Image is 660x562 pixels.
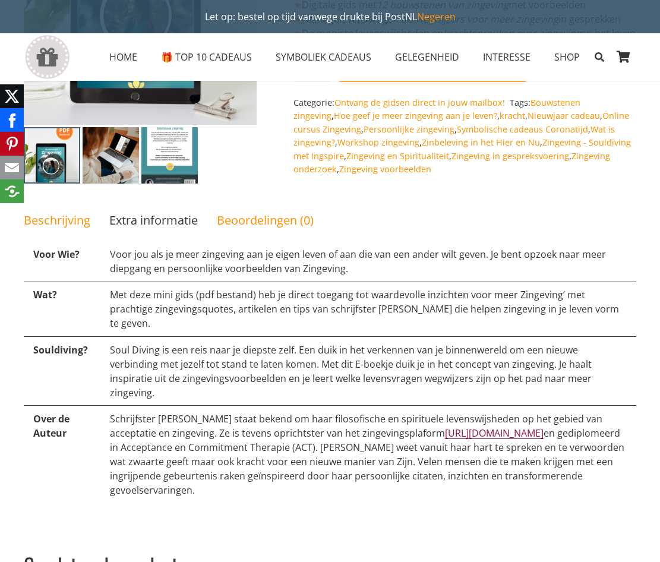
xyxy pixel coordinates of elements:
a: Beschrijving [24,212,90,228]
a: Zingeving voorbeelden [339,163,431,175]
p: Voor jou als je meer zingeving aan je eigen leven of aan die van een ander wilt geven. Je bent op... [110,247,627,276]
a: Zinbeleving in het Hier en Nu [422,137,540,148]
img: Meer zingeving? Wat is persoonlijke Zingeving met zingevingsvoorbeelden voor innerlijke rust en j... [141,127,198,184]
a: Persoonlijke zingeving [364,124,454,135]
a: Zingeving - Souldiving met Ingspire [293,137,631,161]
a: kracht [500,110,525,121]
a: Workshop zingeving [337,137,419,148]
a: 🎁 TOP 10 CADEAUS🎁 TOP 10 CADEAUS Menu [149,42,264,72]
span: SYMBOLIEK CADEAUS [276,50,371,64]
a: gift-box-icon-grey-inspirerendwinkelen [24,35,71,80]
p: Soul Diving is een reis naar je diepste zelf. Een duik in het verkennen van je binnenwereld om ee... [110,343,627,400]
th: Over de Auteur [24,406,100,503]
a: SHOPSHOP Menu [542,42,592,72]
a: SYMBOLIEK CADEAUSSYMBOLIEK CADEAUS Menu [264,42,383,72]
a: Negeren [417,10,456,23]
a: Symbolische cadeaus Coronatijd [457,124,588,135]
span: HOME [109,50,137,64]
a: Extra informatie [109,212,198,228]
table: Productgegevens [24,242,636,503]
th: Wat? [24,282,100,336]
a: Nieuwjaar cadeau [528,110,600,121]
th: Voor Wie? [24,242,100,282]
a: [URL][DOMAIN_NAME] [445,427,544,440]
a: GELEGENHEIDGELEGENHEID Menu [383,42,471,72]
th: Souldiving? [24,337,100,406]
span: Categorie: [293,97,508,108]
a: HOMEHOME Menu [97,42,149,72]
a: Ontvang de gidsen direct in jouw mailbox! [334,97,505,108]
a: Winkelwagen [610,33,636,81]
a: INTERESSEINTERESSE Menu [471,42,542,72]
a: Hoe geef je meer zingeving aan je leven? [334,110,497,121]
p: Met deze mini gids (pdf bestand) heb je direct toegang tot waardevolle inzichten voor meer Zingev... [110,288,627,330]
span: INTERESSE [483,50,530,64]
a: Zoeken [589,42,610,72]
img: Bouwstenen Zingeving - Ontvang de digitale gids direct in je mailbox - Afbeelding 2 [83,127,139,184]
span: 🎁 TOP 10 CADEAUS [161,50,252,64]
span: GELEGENHEID [395,50,459,64]
a: Zingeving in gespreksvoering [451,150,569,162]
a: Zingeving en Spiritualiteit [346,150,449,162]
a: Online cursus Zingeving [293,110,629,134]
span: SHOP [554,50,580,64]
img: Ontdek de bouwstenen en betekenis van zingeving en voorbeelden van persoonlijke zingeving [24,127,80,184]
p: Schrijfster [PERSON_NAME] staat bekend om haar filosofische en spirituele levenswijsheden op het ... [110,412,627,497]
a: Beoordelingen (0) [217,212,314,228]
